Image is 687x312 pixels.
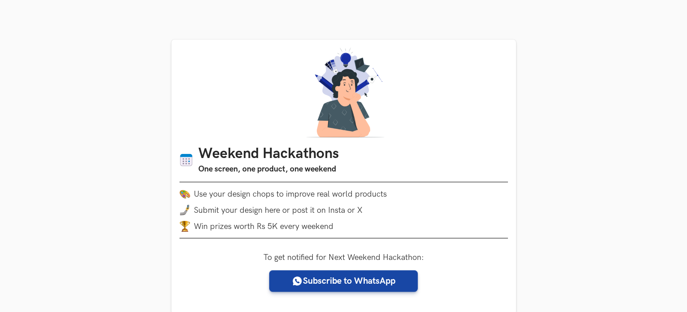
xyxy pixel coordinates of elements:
li: Win prizes worth Rs 5K every weekend [179,221,508,232]
img: Calendar icon [179,153,193,167]
img: A designer thinking [301,48,387,137]
img: palette.png [179,189,190,199]
img: trophy.png [179,221,190,232]
li: Use your design chops to improve real world products [179,189,508,199]
span: Submit your design here or post it on Insta or X [194,206,363,215]
h3: One screen, one product, one weekend [198,163,339,176]
a: Subscribe to WhatsApp [269,270,418,292]
img: mobile-in-hand.png [179,205,190,215]
label: To get notified for Next Weekend Hackathon: [263,253,424,262]
h1: Weekend Hackathons [198,145,339,163]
